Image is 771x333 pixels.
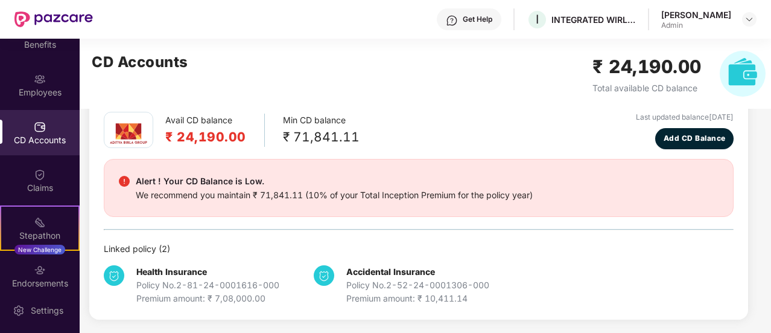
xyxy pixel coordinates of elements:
img: aditya.png [107,112,150,155]
img: svg+xml;base64,PHN2ZyB4bWxucz0iaHR0cDovL3d3dy53My5vcmcvMjAwMC9zdmciIHdpZHRoPSIzNCIgaGVpZ2h0PSIzNC... [314,265,334,286]
div: Linked policy ( 2 ) [104,242,734,256]
img: svg+xml;base64,PHN2ZyB4bWxucz0iaHR0cDovL3d3dy53My5vcmcvMjAwMC9zdmciIHdpZHRoPSIzNCIgaGVpZ2h0PSIzNC... [104,265,124,286]
img: svg+xml;base64,PHN2ZyBpZD0iRW5kb3JzZW1lbnRzIiB4bWxucz0iaHR0cDovL3d3dy53My5vcmcvMjAwMC9zdmciIHdpZH... [34,264,46,276]
div: We recommend you maintain ₹ 71,841.11 (10% of your Total Inception Premium for the policy year) [136,189,533,202]
b: Accidental Insurance [346,267,435,277]
h2: ₹ 24,190.00 [592,53,702,81]
span: Add CD Balance [664,133,726,144]
img: svg+xml;base64,PHN2ZyBpZD0iRGFuZ2VyX2FsZXJ0IiBkYXRhLW5hbWU9IkRhbmdlciBhbGVydCIgeG1sbnM9Imh0dHA6Ly... [119,176,130,187]
div: Policy No. 2-81-24-0001616-000 [136,279,279,292]
div: Avail CD balance [165,114,265,147]
b: Health Insurance [136,267,207,277]
span: Total available CD balance [592,83,697,93]
img: svg+xml;base64,PHN2ZyBpZD0iRHJvcGRvd24tMzJ4MzIiIHhtbG5zPSJodHRwOi8vd3d3LnczLm9yZy8yMDAwL3N2ZyIgd2... [744,15,754,24]
h2: ₹ 24,190.00 [165,127,246,147]
button: Add CD Balance [655,128,734,149]
div: INTEGRATED WIRLESS SOLUTIONS [DOMAIN_NAME] [551,14,636,25]
div: Admin [661,21,731,30]
div: [PERSON_NAME] [661,9,731,21]
div: Settings [27,305,67,317]
img: svg+xml;base64,PHN2ZyBpZD0iQ0RfQWNjb3VudHMiIGRhdGEtbmFtZT0iQ0QgQWNjb3VudHMiIHhtbG5zPSJodHRwOi8vd3... [34,121,46,133]
div: Stepathon [1,230,78,242]
img: svg+xml;base64,PHN2ZyB4bWxucz0iaHR0cDovL3d3dy53My5vcmcvMjAwMC9zdmciIHhtbG5zOnhsaW5rPSJodHRwOi8vd3... [720,51,766,97]
img: svg+xml;base64,PHN2ZyBpZD0iQ2xhaW0iIHhtbG5zPSJodHRwOi8vd3d3LnczLm9yZy8yMDAwL3N2ZyIgd2lkdGg9IjIwIi... [34,169,46,181]
img: New Pazcare Logo [14,11,93,27]
div: Min CD balance [283,114,360,147]
h2: CD Accounts [92,51,188,74]
img: svg+xml;base64,PHN2ZyBpZD0iSGVscC0zMngzMiIgeG1sbnM9Imh0dHA6Ly93d3cudzMub3JnLzIwMDAvc3ZnIiB3aWR0aD... [446,15,458,27]
div: Last updated balance [DATE] [636,112,734,123]
span: I [536,12,539,27]
div: Premium amount: ₹ 7,08,000.00 [136,292,279,305]
div: ₹ 71,841.11 [283,127,360,147]
img: svg+xml;base64,PHN2ZyBpZD0iU2V0dGluZy0yMHgyMCIgeG1sbnM9Imh0dHA6Ly93d3cudzMub3JnLzIwMDAvc3ZnIiB3aW... [13,305,25,317]
div: Policy No. 2-52-24-0001306-000 [346,279,489,292]
div: Get Help [463,15,492,24]
img: svg+xml;base64,PHN2ZyBpZD0iRW1wbG95ZWVzIiB4bWxucz0iaHR0cDovL3d3dy53My5vcmcvMjAwMC9zdmciIHdpZHRoPS... [34,73,46,85]
img: svg+xml;base64,PHN2ZyB4bWxucz0iaHR0cDovL3d3dy53My5vcmcvMjAwMC9zdmciIHdpZHRoPSIyMSIgaGVpZ2h0PSIyMC... [34,216,46,228]
div: Alert ! Your CD Balance is Low. [136,174,533,189]
div: New Challenge [14,245,65,254]
div: Premium amount: ₹ 10,411.14 [346,292,489,305]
